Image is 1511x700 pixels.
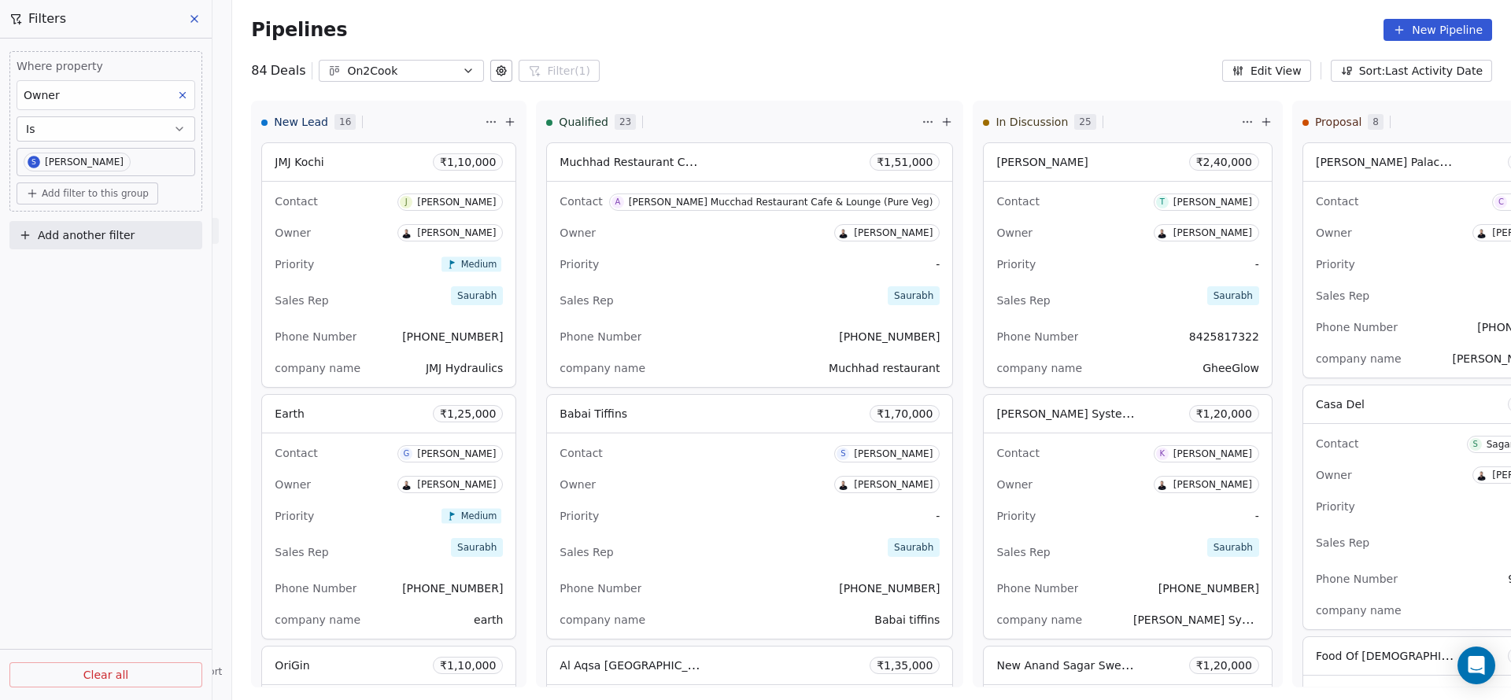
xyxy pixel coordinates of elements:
[1160,448,1166,460] div: K
[451,538,503,557] span: Saurabh
[275,407,305,420] span: Earth
[28,156,40,168] span: S
[854,448,933,459] div: [PERSON_NAME]
[1196,658,1252,673] span: ₹ 1,20,000
[936,256,940,272] span: -
[1457,647,1495,684] div: Open Intercom Messenger
[996,658,1408,672] span: New Anand Sagar Sweets Bakery and veg restaurant [GEOGRAPHIC_DATA]
[1156,479,1168,489] img: S
[38,227,135,244] span: Add another filter
[1074,114,1095,130] span: 25
[1316,321,1398,333] span: Phone Number
[1316,398,1365,411] span: Casa Del
[877,406,933,422] span: ₹ 1,70,000
[261,394,516,639] div: Earth₹1,25,000ContactG[PERSON_NAME]OwnerS[PERSON_NAME]PriorityMediumSales RepSaurabhPhone Number[...
[334,114,356,130] span: 16
[1384,19,1492,41] button: New Pipeline
[1316,469,1352,481] span: Owner
[888,538,940,557] span: Saurabh
[996,258,1036,271] span: Priority
[417,479,496,490] div: [PERSON_NAME]
[42,187,149,200] span: Add filter to this group
[1156,227,1168,238] img: S
[560,407,627,420] span: Babai Tiffins
[275,546,328,558] span: Sales Rep
[1173,197,1252,208] div: [PERSON_NAME]
[440,658,496,673] span: ₹ 1,10,000
[560,478,596,491] span: Owner
[996,478,1033,491] span: Owner
[546,101,918,142] div: Qualified23
[829,362,940,374] span: Muchhad restaurant
[983,394,1273,639] div: [PERSON_NAME] Systems Pvt. Ltd.₹1,20,000ContactK[PERSON_NAME]OwnerS[PERSON_NAME]Priority-Sales Re...
[1316,258,1355,271] span: Priority
[275,294,328,307] span: Sales Rep
[996,114,1068,130] span: In Discussion
[1316,648,1487,663] span: Food Of [DEMOGRAPHIC_DATA]
[1196,406,1252,422] span: ₹ 1,20,000
[1368,114,1384,130] span: 8
[1173,448,1252,459] div: [PERSON_NAME]
[9,662,202,687] button: Clear all
[417,448,496,459] div: [PERSON_NAME]
[274,114,328,130] span: New Lead
[996,447,1039,459] span: Contact
[983,101,1238,142] div: In Discussion25
[854,227,933,238] div: [PERSON_NAME]
[440,154,496,170] span: ₹ 1,10,000
[1331,60,1492,82] button: Sort: Last Activity Date
[560,510,599,522] span: Priority
[996,546,1050,558] span: Sales Rep
[1316,195,1358,208] span: Contact
[275,195,317,208] span: Contact
[1316,500,1355,513] span: Priority
[854,479,933,490] div: [PERSON_NAME]
[1160,196,1165,208] div: T
[615,114,636,130] span: 23
[251,61,305,80] div: 84
[1316,437,1358,450] span: Contact
[275,613,360,626] span: company name
[403,448,409,460] div: G
[26,121,35,137] span: Is
[474,613,503,626] span: earth
[83,667,128,683] span: Clear all
[560,658,720,672] span: Al Aqsa [GEOGRAPHIC_DATA]
[877,154,933,170] span: ₹ 1,51,000
[877,658,933,673] span: ₹ 1,35,000
[1316,289,1369,302] span: Sales Rep
[996,294,1050,307] span: Sales Rep
[440,406,496,422] span: ₹ 1,25,000
[275,330,357,343] span: Phone Number
[1316,227,1352,239] span: Owner
[560,154,815,169] span: Muchhad Restaurant Cafe & Lounge(Pure Veg)
[1189,330,1259,343] span: 8425817322
[24,89,60,101] span: Owner
[839,582,940,595] span: [PHONE_NUMBER]
[45,157,124,168] div: [PERSON_NAME]
[560,195,602,208] span: Contact
[996,362,1082,374] span: company name
[402,582,503,595] span: [PHONE_NUMBER]
[983,142,1273,388] div: [PERSON_NAME]₹2,40,000ContactT[PERSON_NAME]OwnerS[PERSON_NAME]Priority-Sales RepSaurabhPhone Numb...
[1207,286,1259,305] span: Saurabh
[1222,60,1311,82] button: Edit View
[874,613,940,626] span: Babai tiffins
[17,58,195,74] span: Where property
[560,330,641,343] span: Phone Number
[1476,470,1487,480] img: S
[275,510,314,522] span: Priority
[1472,438,1477,451] div: S
[1316,352,1402,365] span: company name
[347,63,456,79] div: On2Cook
[560,582,641,595] span: Phone Number
[560,258,599,271] span: Priority
[1316,573,1398,585] span: Phone Number
[996,195,1039,208] span: Contact
[271,61,306,80] span: Deals
[559,114,608,130] span: Qualified
[519,60,600,82] button: Filter(1)
[840,448,845,460] div: S
[560,362,645,374] span: company name
[615,196,620,208] div: A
